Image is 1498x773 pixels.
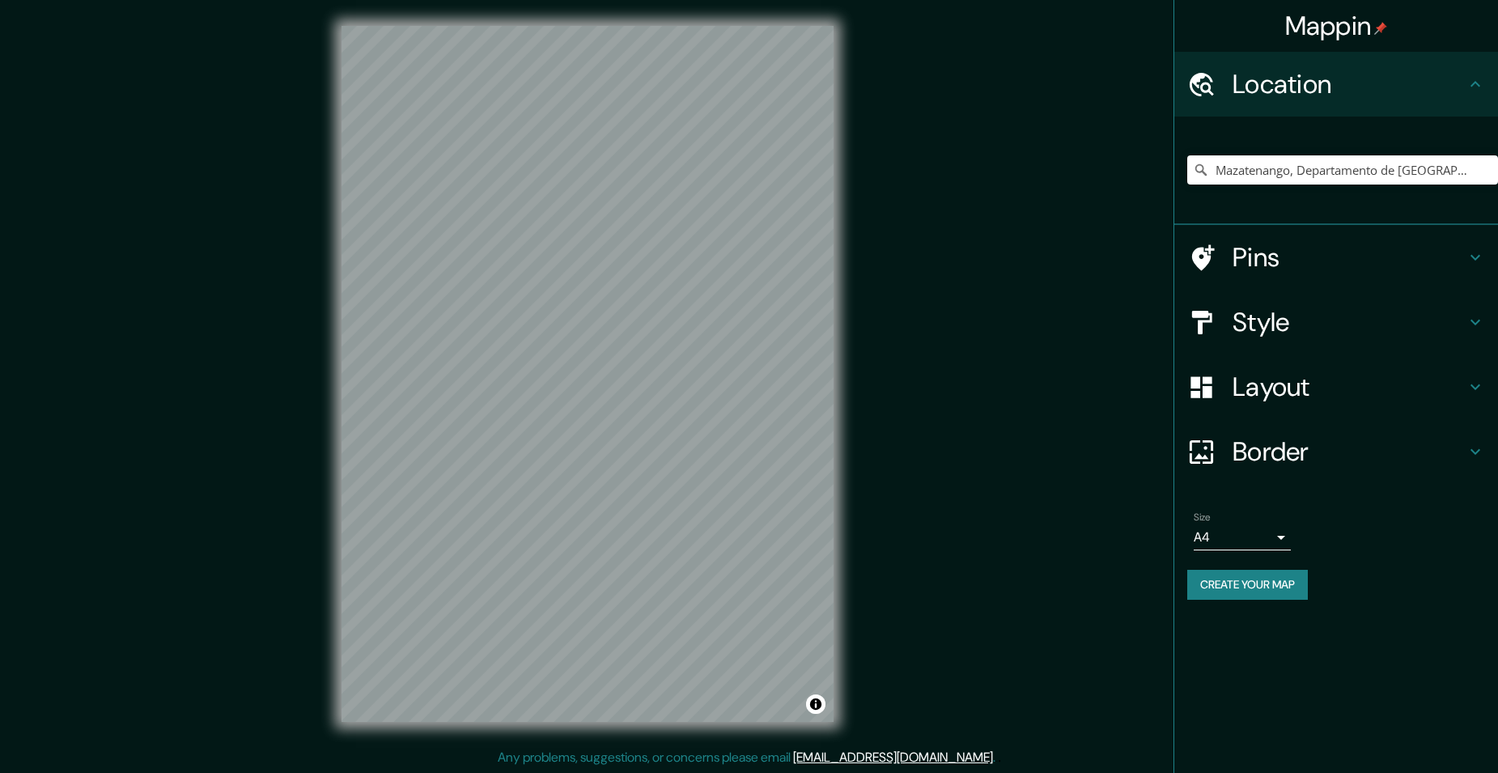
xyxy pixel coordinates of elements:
[1374,22,1387,35] img: pin-icon.png
[1233,306,1466,338] h4: Style
[1233,241,1466,274] h4: Pins
[342,26,834,722] canvas: Map
[1174,52,1498,117] div: Location
[1285,10,1388,42] h4: Mappin
[1187,155,1498,185] input: Pick your city or area
[498,748,995,767] p: Any problems, suggestions, or concerns please email .
[806,694,825,714] button: Toggle attribution
[998,748,1001,767] div: .
[1187,570,1308,600] button: Create your map
[1174,419,1498,484] div: Border
[1194,511,1211,525] label: Size
[793,749,993,766] a: [EMAIL_ADDRESS][DOMAIN_NAME]
[1174,355,1498,419] div: Layout
[1174,290,1498,355] div: Style
[1174,225,1498,290] div: Pins
[1194,525,1291,550] div: A4
[1354,710,1480,755] iframe: Help widget launcher
[1233,371,1466,403] h4: Layout
[995,748,998,767] div: .
[1233,435,1466,468] h4: Border
[1233,68,1466,100] h4: Location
